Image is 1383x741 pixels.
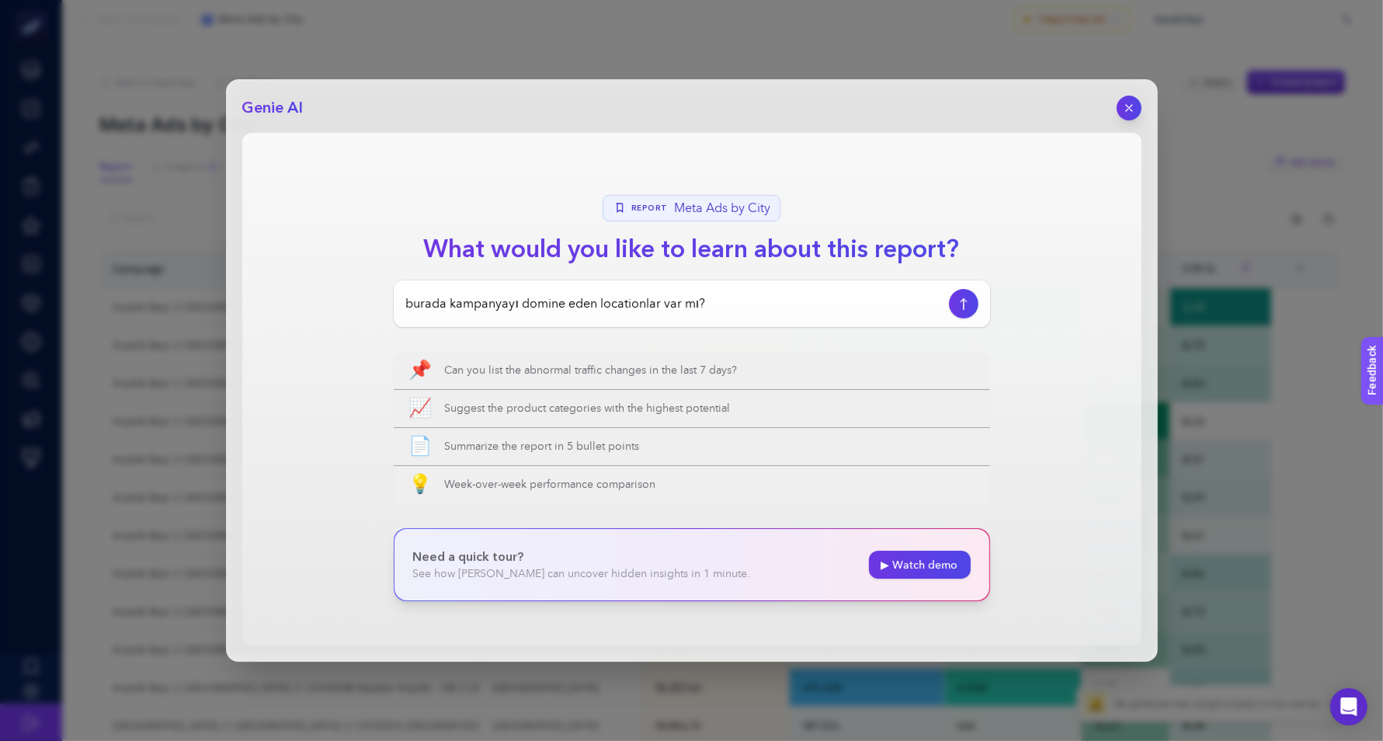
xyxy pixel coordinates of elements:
p: Need a quick tour? [413,548,751,566]
input: Ask Genie anything... [406,294,943,313]
button: 💡Week-over-week performance comparison [394,466,990,503]
button: 📄Summarize the report in 5 bullet points [394,428,990,465]
span: 📄 [409,437,433,456]
span: Summarize the report in 5 bullet points [445,439,975,454]
span: 💡 [409,475,433,494]
span: Meta Ads by City [674,199,770,217]
span: 📌 [409,361,433,380]
a: ▶ Watch demo [869,551,971,579]
h1: What would you like to learn about this report? [412,231,972,268]
h2: Genie AI [242,97,304,119]
button: 📈Suggest the product categories with the highest potential [394,390,990,427]
p: See how [PERSON_NAME] can uncover hidden insights in 1 minute. [413,566,751,582]
span: Feedback [9,5,59,17]
button: 📌Can you list the abnormal traffic changes in the last 7 days? [394,352,990,389]
span: Report [631,203,668,214]
span: Week-over-week performance comparison [445,477,975,492]
span: Suggest the product categories with the highest potential [445,401,975,416]
div: Open Intercom Messenger [1330,688,1367,725]
span: 📈 [409,399,433,418]
span: Can you list the abnormal traffic changes in the last 7 days? [445,363,975,378]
